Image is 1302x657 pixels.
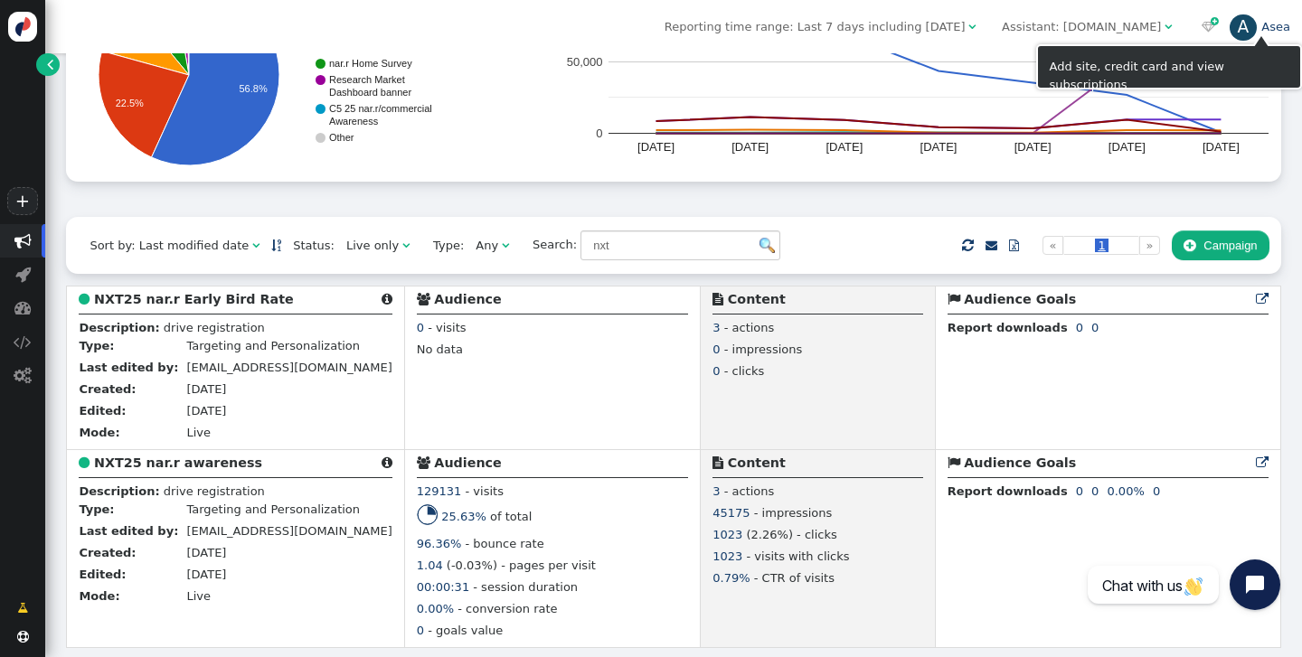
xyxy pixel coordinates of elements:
span: 1 [1095,239,1108,252]
span: 0 [1076,321,1083,334]
span:  [14,333,32,351]
span: 0 [712,364,720,378]
span: 129131 [417,484,462,498]
button: Campaign [1172,230,1269,261]
span:  [417,456,430,469]
text: 56.8% [240,83,268,94]
a:  [271,239,281,252]
span:  [79,456,90,469]
a: + [7,187,38,215]
b: NXT25 nar.r Early Bird Rate [94,292,294,306]
span: - visits with clicks [747,549,850,563]
text: Research Market [329,74,405,85]
span: 0.00% [1107,484,1144,498]
span: 1023 [712,549,742,563]
span: - visits [428,321,466,334]
span: - actions [724,484,775,498]
span:  [1009,239,1019,251]
span:  [1165,21,1172,33]
a:  [1256,292,1269,306]
span: Status: [281,237,335,255]
a:  [5,593,40,624]
span: [DATE] [186,382,226,396]
span: 0 [1153,484,1160,498]
text: Awareness [329,116,379,127]
a: « [1043,236,1063,256]
a:  [986,239,997,252]
span: 96.36% [417,537,462,550]
span:  [1256,293,1269,305]
span:  [417,293,430,305]
b: NXT25 nar.r awareness [94,455,262,470]
text: [DATE] [920,140,958,154]
b: Last edited by: [79,361,178,374]
span: 0 [1091,484,1099,498]
a:  [1256,455,1269,470]
b: Mode: [79,589,119,603]
span: 00:00:31 [417,580,469,594]
span:  [1202,21,1215,33]
span: Type: [421,237,464,255]
b: Report downloads [948,484,1068,498]
span: 25.63% [441,510,486,523]
input: Find in name/description/rules [580,230,780,261]
span:  [252,239,259,251]
span: drive registration [164,484,265,498]
span: 0 [712,343,720,356]
span:  [382,293,392,305]
span:  [17,599,28,617]
span: [EMAIL_ADDRESS][DOMAIN_NAME] [186,524,392,538]
span: - bounce rate [465,537,543,550]
span: - clicks [724,364,765,378]
text: [DATE] [732,140,769,154]
span: (-0.03%) [447,558,497,572]
text: [DATE] [1203,140,1240,154]
span: 0.79% [712,571,750,585]
b: Audience [434,292,501,306]
span: - actions [724,321,775,334]
span: - CTR of visits [754,571,835,585]
div: Live only [346,237,399,255]
b: Last edited by: [79,524,178,538]
text: C5 25 nar.r/commercial [329,103,432,114]
span:  [986,239,997,251]
text: 22.5% [116,97,144,108]
span: Sorted in descending order [271,239,281,251]
a: » [1139,236,1160,256]
span: Reporting time range: Last 7 days including [DATE] [665,20,966,33]
text: [DATE] [1109,140,1146,154]
text: Other [329,132,354,143]
text: 50,000 [567,54,603,68]
span: 0 [1076,484,1083,498]
span:  [14,299,32,316]
span: [EMAIL_ADDRESS][DOMAIN_NAME] [186,361,392,374]
div: A [1230,14,1257,42]
span:  [968,21,976,33]
span: 1023 [712,528,742,541]
span: of total [490,510,532,523]
b: Created: [79,382,136,396]
span:  [79,293,90,305]
b: Content [728,455,786,470]
span: Search: [521,238,577,251]
b: Description: [79,321,159,334]
b: Audience [434,455,501,470]
b: Type: [79,502,114,516]
text: nar.r Home Survey [329,58,412,69]
b: Content [728,292,786,306]
b: Edited: [79,568,126,581]
span:  [14,367,32,384]
text: 0 [597,127,603,140]
span:  [1256,456,1269,469]
span:  [17,631,29,643]
b: Audience Goals [964,455,1076,470]
span: - impressions [724,343,803,356]
span: (2.26%) [747,528,793,541]
span:  [948,293,960,305]
span: Targeting and Personalization [186,502,360,516]
div: Any [476,237,498,255]
span:  [47,55,53,73]
div: Add site, credit card and view subscriptions [1050,58,1289,76]
span: [DATE] [186,546,226,559]
a: AAsea [1230,20,1290,33]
